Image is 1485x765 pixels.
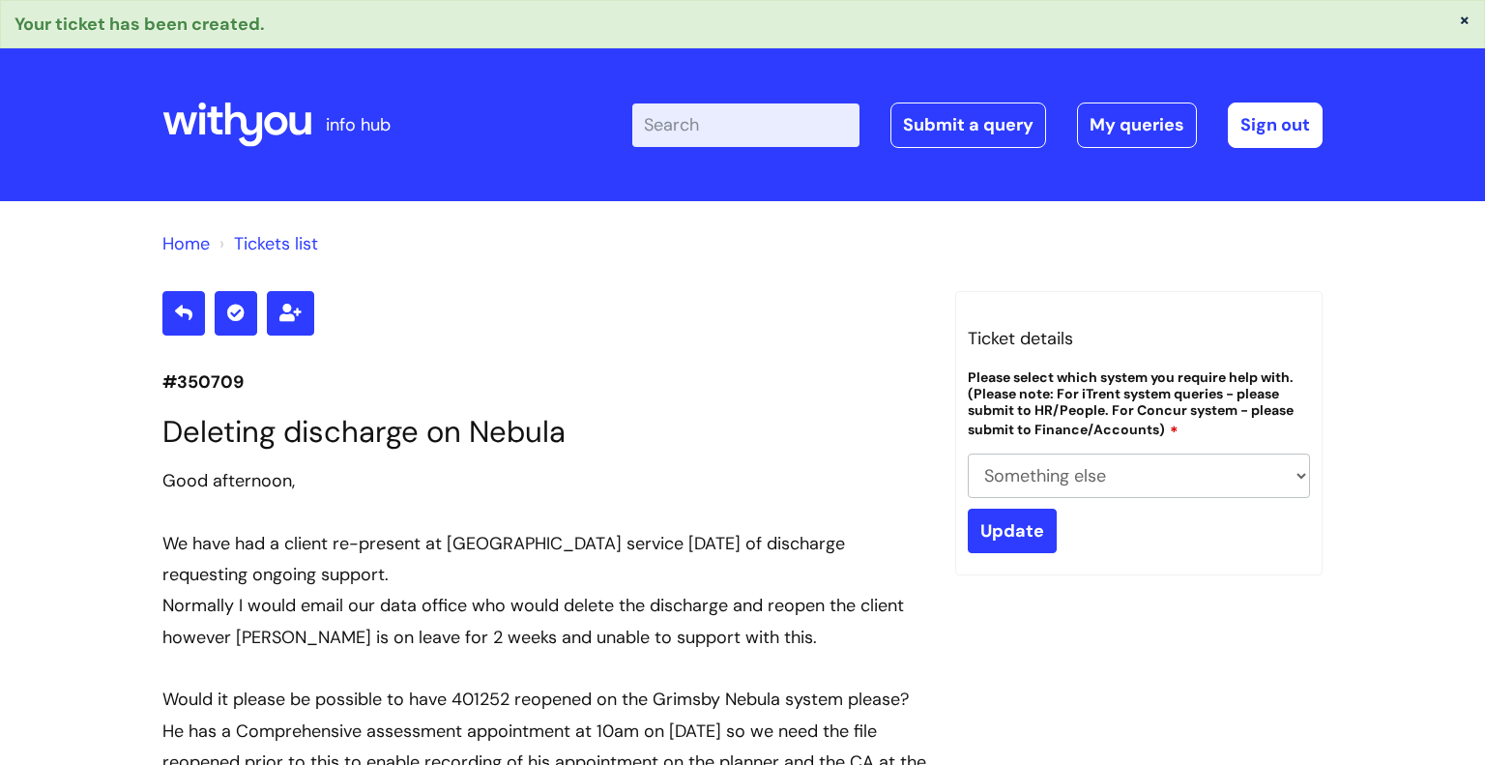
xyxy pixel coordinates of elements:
[326,109,391,140] p: info hub
[968,369,1310,438] label: Please select which system you require help with. (Please note: For iTrent system queries - pleas...
[890,103,1046,147] a: Submit a query
[162,228,210,259] li: Solution home
[1077,103,1197,147] a: My queries
[234,232,318,255] a: Tickets list
[1459,11,1470,28] button: ×
[1228,103,1323,147] a: Sign out
[968,509,1057,553] input: Update
[162,232,210,255] a: Home
[632,103,859,146] input: Search
[968,323,1310,354] h3: Ticket details
[215,228,318,259] li: Tickets list
[162,367,926,397] p: #350709
[162,414,926,450] h1: Deleting discharge on Nebula
[632,103,1323,147] div: | -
